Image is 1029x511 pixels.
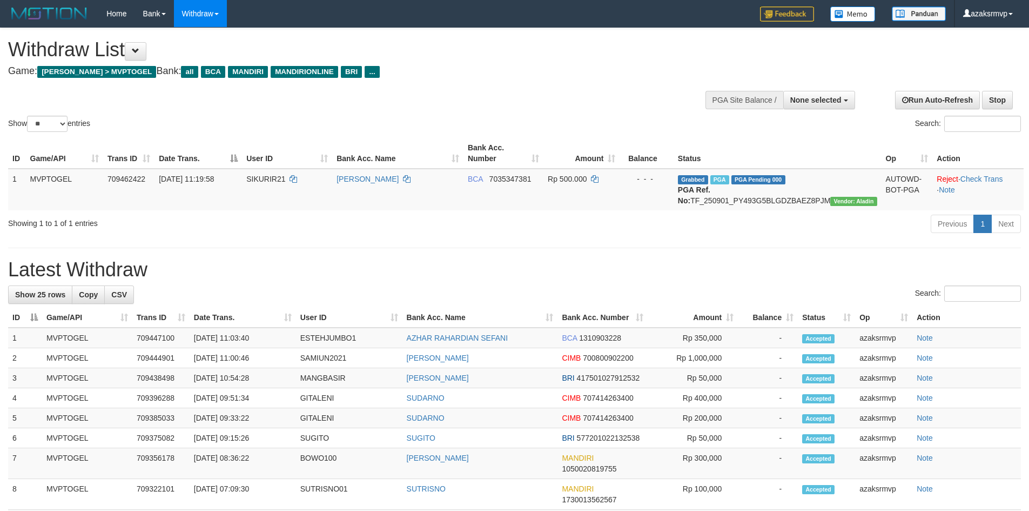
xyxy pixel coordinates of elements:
td: 8 [8,479,42,510]
td: - [738,448,798,479]
th: Bank Acc. Number: activate to sort column ascending [557,308,648,328]
th: Balance [620,138,673,169]
td: Rp 100,000 [648,479,738,510]
th: Op: activate to sort column ascending [855,308,912,328]
th: Game/API: activate to sort column ascending [42,308,132,328]
a: Reject [937,175,958,183]
span: Accepted [802,434,835,443]
td: - [738,428,798,448]
td: azaksrmvp [855,448,912,479]
a: Note [917,334,933,342]
img: panduan.png [892,6,946,21]
h1: Latest Withdraw [8,259,1021,281]
span: Copy [79,290,98,299]
th: User ID: activate to sort column ascending [296,308,402,328]
th: Status [674,138,882,169]
label: Search: [915,286,1021,302]
span: BRI [562,374,574,382]
span: Accepted [802,334,835,343]
td: · · [932,169,1024,210]
span: Rp 500.000 [548,175,587,183]
span: [DATE] 11:19:58 [159,175,214,183]
td: Rp 50,000 [648,428,738,448]
img: Feedback.jpg [760,6,814,22]
a: SUDARNO [407,394,445,402]
span: MANDIRIONLINE [271,66,338,78]
td: Rp 300,000 [648,448,738,479]
td: azaksrmvp [855,328,912,348]
td: SUTRISNO01 [296,479,402,510]
td: - [738,388,798,408]
img: Button%20Memo.svg [830,6,876,22]
a: 1 [973,215,992,233]
span: BRI [341,66,362,78]
td: TF_250901_PY493G5BLGDZBAEZ8PJM [674,169,882,210]
a: Note [917,374,933,382]
td: 3 [8,368,42,388]
span: [PERSON_NAME] > MVPTOGEL [37,66,156,78]
select: Showentries [27,116,68,132]
th: Bank Acc. Number: activate to sort column ascending [463,138,543,169]
td: azaksrmvp [855,408,912,428]
td: Rp 200,000 [648,408,738,428]
td: - [738,348,798,368]
span: Copy 1730013562567 to clipboard [562,495,616,504]
span: Accepted [802,454,835,463]
span: Copy 707414263400 to clipboard [583,394,633,402]
div: Showing 1 to 1 of 1 entries [8,214,421,229]
th: Bank Acc. Name: activate to sort column ascending [402,308,558,328]
a: SUGITO [407,434,435,442]
td: BOWO100 [296,448,402,479]
td: 7 [8,448,42,479]
span: Grabbed [678,175,708,184]
span: MANDIRI [562,485,594,493]
span: Copy 577201022132538 to clipboard [577,434,640,442]
th: Amount: activate to sort column ascending [543,138,620,169]
td: 1 [8,328,42,348]
td: - [738,408,798,428]
span: BCA [562,334,577,342]
a: [PERSON_NAME] [337,175,399,183]
a: [PERSON_NAME] [407,454,469,462]
td: [DATE] 09:33:22 [190,408,296,428]
a: SUTRISNO [407,485,446,493]
b: PGA Ref. No: [678,185,710,205]
td: 4 [8,388,42,408]
span: CSV [111,290,127,299]
a: Note [917,414,933,422]
td: - [738,479,798,510]
td: Rp 1,000,000 [648,348,738,368]
td: 709438498 [132,368,190,388]
td: 709385033 [132,408,190,428]
a: Check Trans [960,175,1003,183]
td: azaksrmvp [855,348,912,368]
td: 709375082 [132,428,190,448]
th: Bank Acc. Name: activate to sort column ascending [332,138,463,169]
img: MOTION_logo.png [8,5,90,22]
span: MANDIRI [228,66,268,78]
a: [PERSON_NAME] [407,374,469,382]
td: azaksrmvp [855,368,912,388]
h1: Withdraw List [8,39,675,61]
span: Marked by azaksrmvp [710,175,729,184]
td: [DATE] 09:15:26 [190,428,296,448]
td: 1 [8,169,26,210]
div: - - - [624,174,669,184]
td: Rp 50,000 [648,368,738,388]
a: Copy [72,286,105,304]
td: 709444901 [132,348,190,368]
td: [DATE] 11:00:46 [190,348,296,368]
span: Copy 417501027912532 to clipboard [577,374,640,382]
th: Trans ID: activate to sort column ascending [132,308,190,328]
span: Vendor URL: https://payment4.1velocity.biz [830,197,877,206]
td: [DATE] 10:54:28 [190,368,296,388]
span: Copy 7035347381 to clipboard [489,175,532,183]
a: Show 25 rows [8,286,72,304]
button: None selected [783,91,855,109]
span: CIMB [562,394,581,402]
span: Show 25 rows [15,290,65,299]
td: 709396288 [132,388,190,408]
span: BCA [468,175,483,183]
a: CSV [104,286,134,304]
span: Copy 1050020819755 to clipboard [562,464,616,473]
